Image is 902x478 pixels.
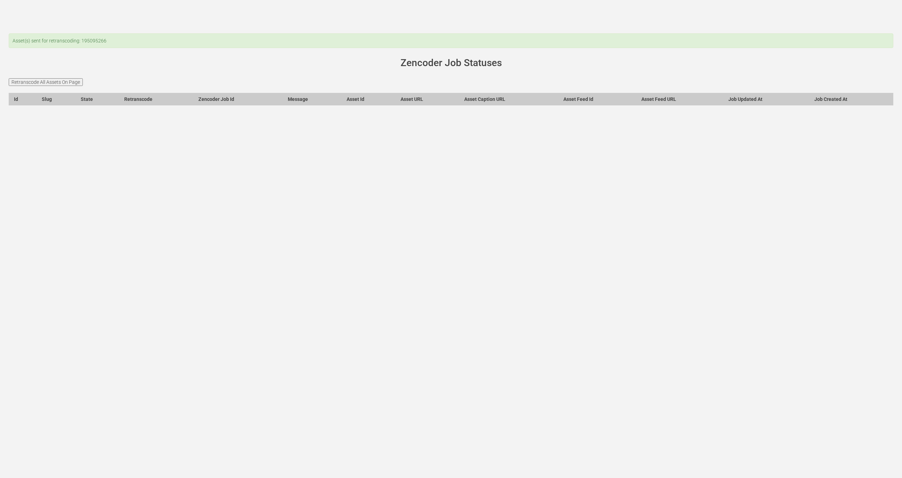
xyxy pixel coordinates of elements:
div: Asset(s) sent for retranscoding: 195095266 [9,33,893,48]
th: Slug [37,93,76,105]
th: Job Created At [809,93,893,105]
h1: Zencoder Job Statuses [18,58,884,69]
th: Id [9,93,37,105]
th: Zencoder Job Id [193,93,283,105]
th: Asset Feed Id [559,93,636,105]
th: Asset Caption URL [459,93,559,105]
th: Asset URL [396,93,459,105]
th: State [76,93,119,105]
th: Asset Feed URL [636,93,723,105]
th: Retranscode [119,93,193,105]
th: Message [283,93,341,105]
th: Asset Id [341,93,395,105]
input: Retranscode All Assets On Page [9,78,83,86]
th: Job Updated At [723,93,809,105]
